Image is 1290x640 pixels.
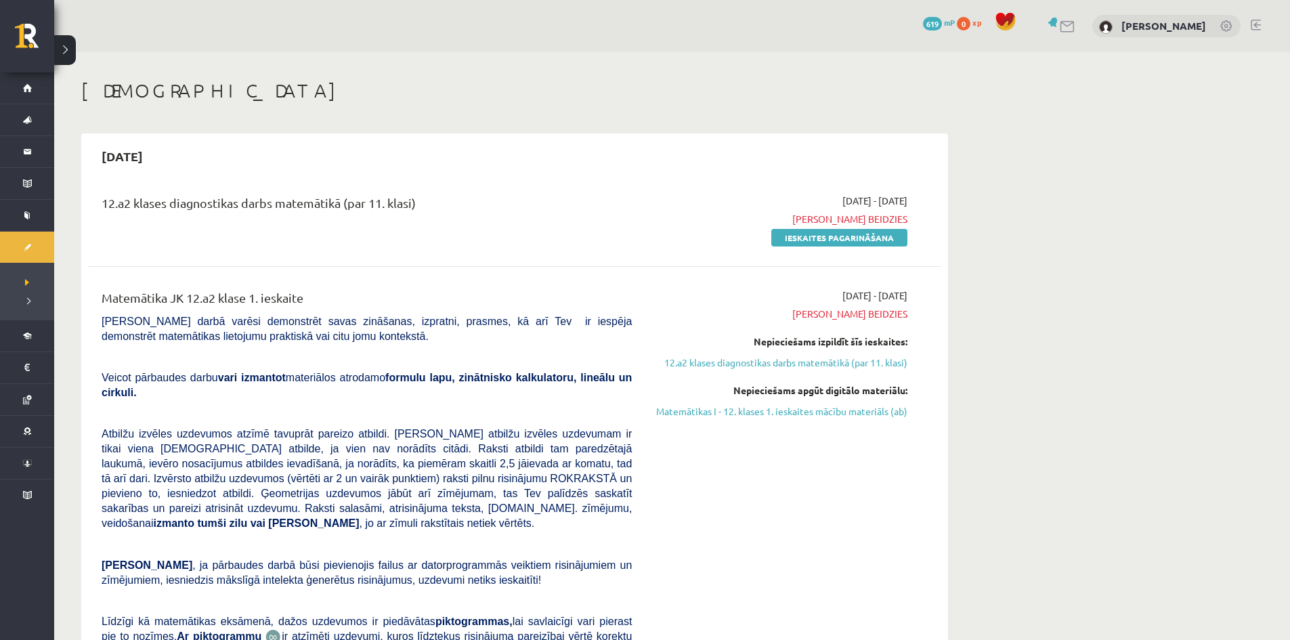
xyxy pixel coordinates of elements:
span: [PERSON_NAME] beidzies [652,307,907,321]
span: 0 [957,17,970,30]
div: 12.a2 klases diagnostikas darbs matemātikā (par 11. klasi) [102,194,632,219]
a: [PERSON_NAME] [1121,19,1206,33]
div: Nepieciešams apgūt digitālo materiālu: [652,383,907,398]
span: , ja pārbaudes darbā būsi pievienojis failus ar datorprogrammās veiktiem risinājumiem un zīmējumi... [102,559,632,586]
b: vari izmantot [218,372,286,383]
a: Matemātikas I - 12. klases 1. ieskaites mācību materiāls (ab) [652,404,907,419]
span: 619 [923,17,942,30]
a: 12.a2 klases diagnostikas darbs matemātikā (par 11. klasi) [652,356,907,370]
a: 619 mP [923,17,955,28]
span: [PERSON_NAME] beidzies [652,212,907,226]
b: izmanto [154,517,194,529]
a: Rīgas 1. Tālmācības vidusskola [15,24,54,58]
b: piktogrammas, [435,616,513,627]
span: [DATE] - [DATE] [842,289,907,303]
b: formulu lapu, zinātnisko kalkulatoru, lineālu un cirkuli. [102,372,632,398]
span: Veicot pārbaudes darbu materiālos atrodamo [102,372,632,398]
b: tumši zilu vai [PERSON_NAME] [197,517,359,529]
span: [DATE] - [DATE] [842,194,907,208]
span: xp [972,17,981,28]
span: [PERSON_NAME] [102,559,192,571]
div: Nepieciešams izpildīt šīs ieskaites: [652,335,907,349]
img: Jana Kristīne Vanaga [1099,20,1113,34]
h1: [DEMOGRAPHIC_DATA] [81,79,948,102]
div: Matemātika JK 12.a2 klase 1. ieskaite [102,289,632,314]
h2: [DATE] [88,140,156,172]
span: [PERSON_NAME] darbā varēsi demonstrēt savas zināšanas, izpratni, prasmes, kā arī Tev ir iespēja d... [102,316,632,342]
a: 0 xp [957,17,988,28]
span: mP [944,17,955,28]
span: Atbilžu izvēles uzdevumos atzīmē tavuprāt pareizo atbildi. [PERSON_NAME] atbilžu izvēles uzdevuma... [102,428,632,529]
a: Ieskaites pagarināšana [771,229,907,247]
